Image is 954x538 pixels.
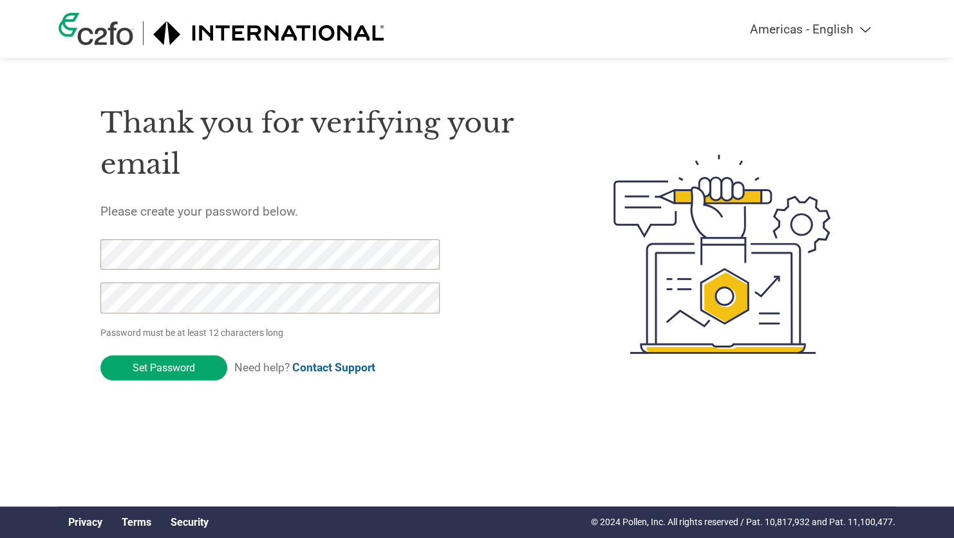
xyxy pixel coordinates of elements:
a: Privacy [68,516,102,528]
h1: Thank you for verifying your email [100,102,552,185]
a: Terms [122,516,151,528]
input: Set Password [100,355,227,380]
img: c2fo logo [59,13,133,45]
a: Security [171,516,209,528]
img: International Motors, LLC. [153,21,385,45]
img: create-password [590,84,854,425]
a: Contact Support [292,361,375,374]
p: Password must be at least 12 characters long [100,326,444,340]
p: © 2024 Pollen, Inc. All rights reserved / Pat. 10,817,932 and Pat. 11,100,477. [591,515,895,529]
span: Need help? [234,361,375,374]
h5: Please create your password below. [100,204,552,219]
